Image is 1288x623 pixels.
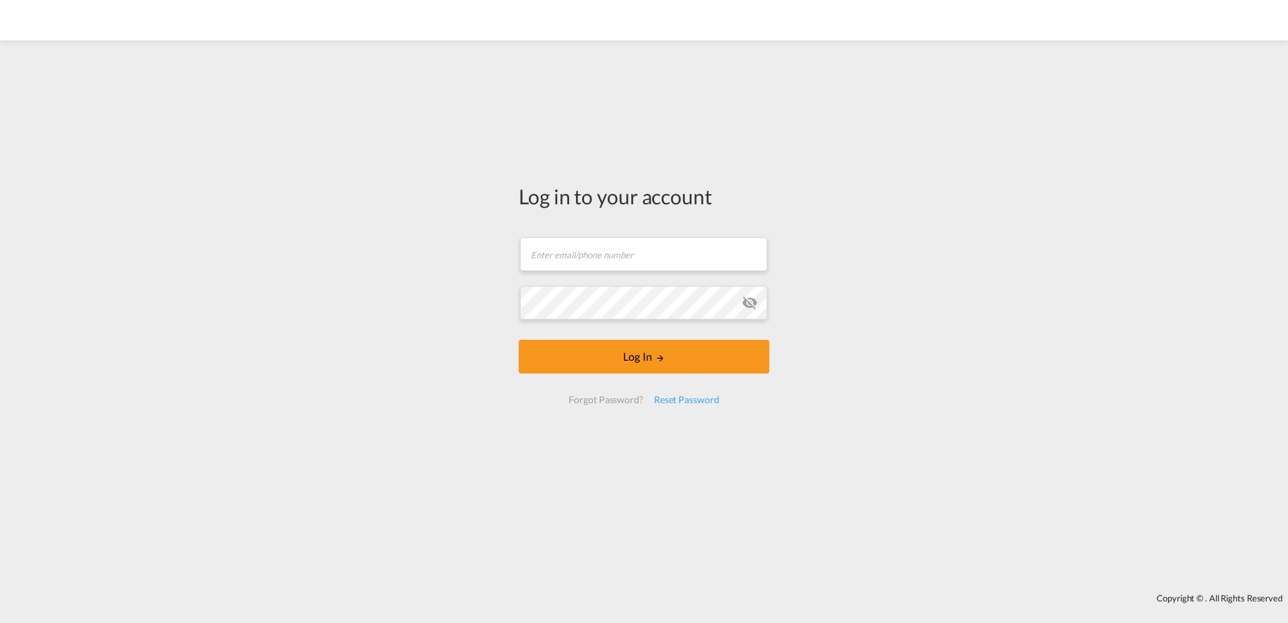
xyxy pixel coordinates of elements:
md-icon: icon-eye-off [742,295,758,311]
button: LOGIN [519,340,769,374]
input: Enter email/phone number [520,237,767,271]
div: Log in to your account [519,182,769,210]
div: Forgot Password? [563,388,648,412]
div: Reset Password [649,388,725,412]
